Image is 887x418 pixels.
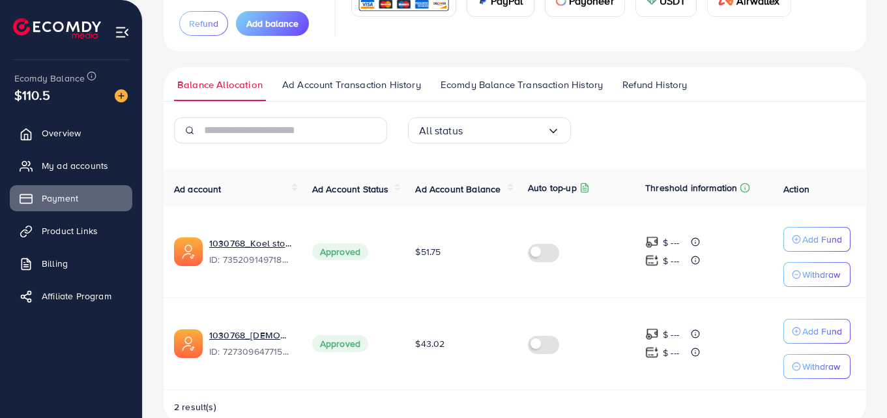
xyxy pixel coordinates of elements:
[312,243,368,260] span: Approved
[14,72,85,85] span: Ecomdy Balance
[42,127,81,140] span: Overview
[645,346,659,359] img: top-up amount
[282,78,421,92] span: Ad Account Transaction History
[209,237,291,267] div: <span class='underline'>1030768_Koel store_1711792217396</span></br>7352091497182806017
[42,192,78,205] span: Payment
[408,117,571,143] div: Search for option
[10,185,132,211] a: Payment
[13,18,101,38] img: logo
[10,250,132,276] a: Billing
[802,359,840,374] p: Withdraw
[415,245,441,258] span: $51.75
[663,253,679,269] p: $ ---
[10,283,132,309] a: Affiliate Program
[415,337,444,350] span: $43.02
[312,335,368,352] span: Approved
[463,121,547,141] input: Search for option
[115,25,130,40] img: menu
[645,180,737,196] p: Threshold information
[415,183,501,196] span: Ad Account Balance
[209,345,291,358] span: ID: 7273096477155786754
[177,78,263,92] span: Balance Allocation
[174,400,216,413] span: 2 result(s)
[419,121,463,141] span: All status
[802,231,842,247] p: Add Fund
[528,180,577,196] p: Auto top-up
[663,345,679,361] p: $ ---
[783,227,851,252] button: Add Fund
[174,237,203,266] img: ic-ads-acc.e4c84228.svg
[783,262,851,287] button: Withdraw
[42,224,98,237] span: Product Links
[42,290,111,303] span: Affiliate Program
[802,323,842,339] p: Add Fund
[10,120,132,146] a: Overview
[663,327,679,342] p: $ ---
[622,78,687,92] span: Refund History
[783,183,809,196] span: Action
[174,183,222,196] span: Ad account
[645,254,659,267] img: top-up amount
[209,329,291,342] a: 1030768_[DEMOGRAPHIC_DATA] Belt_1693399755576
[209,237,291,250] a: 1030768_Koel store_1711792217396
[802,267,840,282] p: Withdraw
[236,11,309,36] button: Add balance
[246,17,298,30] span: Add balance
[189,17,218,30] span: Refund
[783,319,851,344] button: Add Fund
[783,354,851,379] button: Withdraw
[209,329,291,359] div: <span class='underline'>1030768_Lady Belt_1693399755576</span></br>7273096477155786754
[441,78,603,92] span: Ecomdy Balance Transaction History
[42,159,108,172] span: My ad accounts
[174,329,203,358] img: ic-ads-acc.e4c84228.svg
[42,257,68,270] span: Billing
[115,89,128,102] img: image
[10,218,132,244] a: Product Links
[10,153,132,179] a: My ad accounts
[663,235,679,250] p: $ ---
[209,253,291,266] span: ID: 7352091497182806017
[645,327,659,341] img: top-up amount
[645,235,659,249] img: top-up amount
[832,359,877,408] iframe: Chat
[179,11,228,36] button: Refund
[14,85,50,104] span: $110.5
[312,183,389,196] span: Ad Account Status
